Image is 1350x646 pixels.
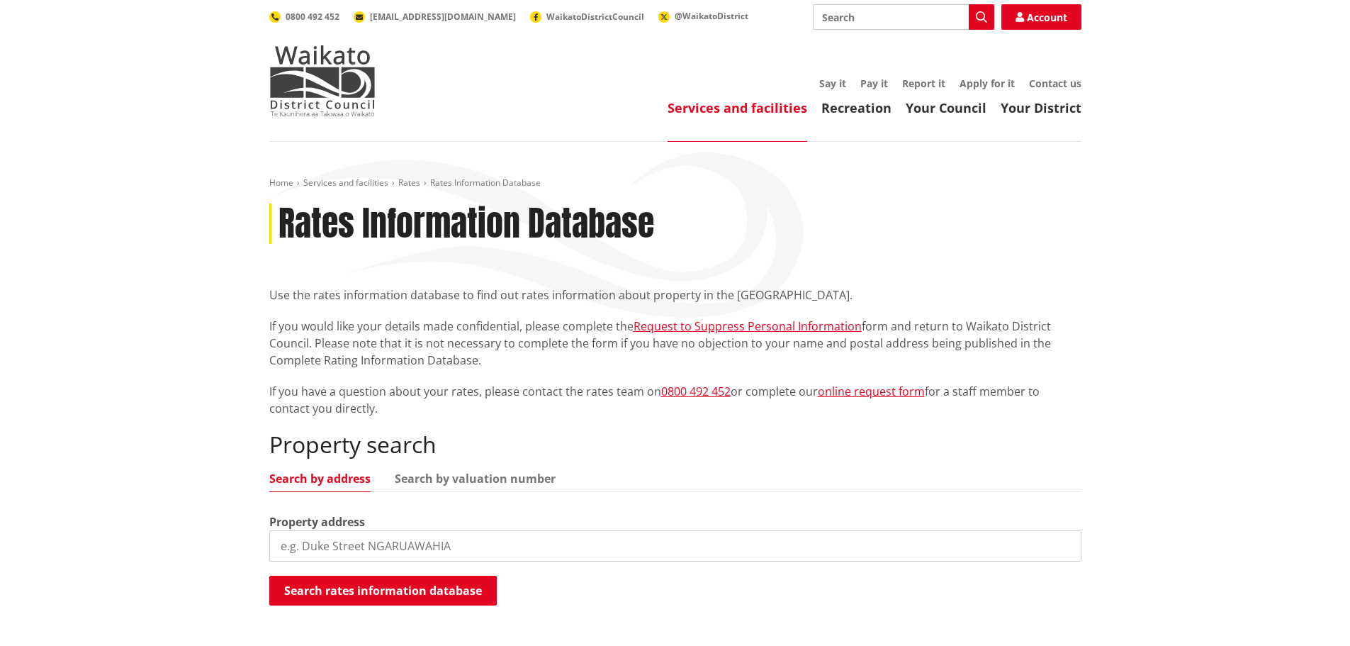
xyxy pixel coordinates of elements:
a: 0800 492 452 [269,11,339,23]
a: Services and facilities [668,99,807,116]
a: Your Council [906,99,986,116]
a: Account [1001,4,1081,30]
span: @WaikatoDistrict [675,10,748,22]
input: e.g. Duke Street NGARUAWAHIA [269,530,1081,562]
span: WaikatoDistrictCouncil [546,11,644,23]
span: 0800 492 452 [286,11,339,23]
a: Apply for it [960,77,1015,90]
h1: Rates Information Database [279,204,654,245]
a: Pay it [860,77,888,90]
a: Report it [902,77,945,90]
span: [EMAIL_ADDRESS][DOMAIN_NAME] [370,11,516,23]
a: Recreation [821,99,891,116]
a: Your District [1001,99,1081,116]
label: Property address [269,513,365,530]
a: Contact us [1029,77,1081,90]
a: Request to Suppress Personal Information [634,318,862,334]
a: [EMAIL_ADDRESS][DOMAIN_NAME] [354,11,516,23]
a: Search by address [269,473,371,484]
a: Search by valuation number [395,473,556,484]
input: Search input [813,4,994,30]
p: If you have a question about your rates, please contact the rates team on or complete our for a s... [269,383,1081,417]
a: online request form [818,384,925,399]
a: Home [269,177,293,189]
img: Waikato District Council - Te Kaunihera aa Takiwaa o Waikato [269,45,376,116]
span: Rates Information Database [430,177,541,189]
h2: Property search [269,431,1081,458]
button: Search rates information database [269,576,497,606]
a: WaikatoDistrictCouncil [530,11,644,23]
p: Use the rates information database to find out rates information about property in the [GEOGRAPHI... [269,286,1081,303]
a: Say it [819,77,846,90]
a: Services and facilities [303,177,388,189]
a: @WaikatoDistrict [658,10,748,22]
nav: breadcrumb [269,177,1081,189]
a: Rates [398,177,420,189]
a: 0800 492 452 [661,384,731,399]
p: If you would like your details made confidential, please complete the form and return to Waikato ... [269,318,1081,369]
